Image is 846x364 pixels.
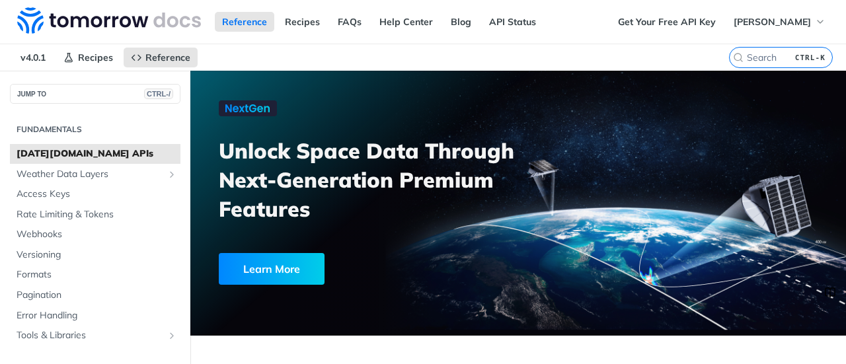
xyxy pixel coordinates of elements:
[330,12,369,32] a: FAQs
[10,164,180,184] a: Weather Data LayersShow subpages for Weather Data Layers
[611,12,723,32] a: Get Your Free API Key
[17,147,177,161] span: [DATE][DOMAIN_NAME] APIs
[10,306,180,326] a: Error Handling
[734,16,811,28] span: [PERSON_NAME]
[17,168,163,181] span: Weather Data Layers
[219,253,325,285] div: Learn More
[482,12,543,32] a: API Status
[17,289,177,302] span: Pagination
[56,48,120,67] a: Recipes
[17,228,177,241] span: Webhooks
[144,89,173,99] span: CTRL-/
[215,12,274,32] a: Reference
[17,268,177,281] span: Formats
[17,188,177,201] span: Access Keys
[219,253,470,285] a: Learn More
[17,208,177,221] span: Rate Limiting & Tokens
[10,184,180,204] a: Access Keys
[10,144,180,164] a: [DATE][DOMAIN_NAME] APIs
[17,329,163,342] span: Tools & Libraries
[167,330,177,341] button: Show subpages for Tools & Libraries
[10,245,180,265] a: Versioning
[13,48,53,67] span: v4.0.1
[17,309,177,322] span: Error Handling
[219,136,533,223] h3: Unlock Space Data Through Next-Generation Premium Features
[10,285,180,305] a: Pagination
[17,248,177,262] span: Versioning
[145,52,190,63] span: Reference
[372,12,440,32] a: Help Center
[124,48,198,67] a: Reference
[733,52,744,63] svg: Search
[792,51,829,64] kbd: CTRL-K
[219,100,277,116] img: NextGen
[726,12,833,32] button: [PERSON_NAME]
[10,265,180,285] a: Formats
[10,326,180,346] a: Tools & LibrariesShow subpages for Tools & Libraries
[10,124,180,135] h2: Fundamentals
[167,169,177,180] button: Show subpages for Weather Data Layers
[443,12,479,32] a: Blog
[17,7,201,34] img: Tomorrow.io Weather API Docs
[10,225,180,244] a: Webhooks
[10,84,180,104] button: JUMP TOCTRL-/
[278,12,327,32] a: Recipes
[78,52,113,63] span: Recipes
[10,205,180,225] a: Rate Limiting & Tokens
